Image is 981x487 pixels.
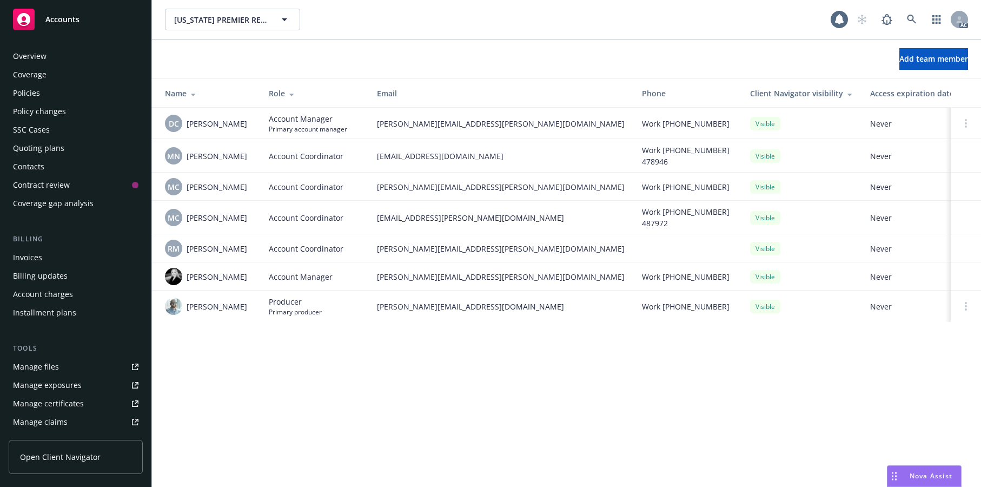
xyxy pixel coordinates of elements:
[750,88,853,99] div: Client Navigator visibility
[269,88,360,99] div: Role
[13,48,47,65] div: Overview
[377,271,625,282] span: [PERSON_NAME][EMAIL_ADDRESS][PERSON_NAME][DOMAIN_NAME]
[174,14,268,25] span: [US_STATE] PREMIER RESTORATION
[9,66,143,83] a: Coverage
[9,395,143,412] a: Manage certificates
[187,243,247,254] span: [PERSON_NAME]
[9,413,143,431] a: Manage claims
[13,413,68,431] div: Manage claims
[642,144,733,167] span: Work [PHONE_NUMBER] 478946
[926,9,947,30] a: Switch app
[269,271,333,282] span: Account Manager
[9,103,143,120] a: Policy changes
[870,271,972,282] span: Never
[377,118,625,129] span: [PERSON_NAME][EMAIL_ADDRESS][PERSON_NAME][DOMAIN_NAME]
[165,298,182,315] img: photo
[887,466,901,486] div: Drag to move
[750,270,780,284] div: Visible
[13,158,44,175] div: Contacts
[899,48,968,70] button: Add team member
[9,140,143,157] a: Quoting plans
[187,271,247,282] span: [PERSON_NAME]
[642,301,730,312] span: Work [PHONE_NUMBER]
[870,212,972,223] span: Never
[9,234,143,245] div: Billing
[269,181,343,193] span: Account Coordinator
[9,121,143,139] a: SSC Cases
[9,343,143,354] div: Tools
[168,181,180,193] span: MC
[901,9,923,30] a: Search
[269,124,347,134] span: Primary account manager
[9,84,143,102] a: Policies
[9,195,143,212] a: Coverage gap analysis
[187,150,247,162] span: [PERSON_NAME]
[750,242,780,255] div: Visible
[13,195,94,212] div: Coverage gap analysis
[750,211,780,225] div: Visible
[9,304,143,321] a: Installment plans
[165,88,251,99] div: Name
[269,212,343,223] span: Account Coordinator
[9,377,143,394] a: Manage exposures
[870,243,972,254] span: Never
[377,150,625,162] span: [EMAIL_ADDRESS][DOMAIN_NAME]
[45,15,79,24] span: Accounts
[13,249,42,266] div: Invoices
[187,118,247,129] span: [PERSON_NAME]
[167,150,180,162] span: MN
[269,243,343,254] span: Account Coordinator
[377,181,625,193] span: [PERSON_NAME][EMAIL_ADDRESS][PERSON_NAME][DOMAIN_NAME]
[377,212,625,223] span: [EMAIL_ADDRESS][PERSON_NAME][DOMAIN_NAME]
[870,150,972,162] span: Never
[13,103,66,120] div: Policy changes
[642,271,730,282] span: Work [PHONE_NUMBER]
[13,267,68,285] div: Billing updates
[870,88,972,99] div: Access expiration date
[642,88,733,99] div: Phone
[750,117,780,130] div: Visible
[870,118,972,129] span: Never
[642,118,730,129] span: Work [PHONE_NUMBER]
[9,176,143,194] a: Contract review
[750,149,780,163] div: Visible
[13,395,84,412] div: Manage certificates
[750,180,780,194] div: Visible
[13,66,47,83] div: Coverage
[187,301,247,312] span: [PERSON_NAME]
[887,465,962,487] button: Nova Assist
[169,118,179,129] span: DC
[851,9,873,30] a: Start snowing
[642,181,730,193] span: Work [PHONE_NUMBER]
[13,121,50,139] div: SSC Cases
[13,176,70,194] div: Contract review
[9,158,143,175] a: Contacts
[168,243,180,254] span: RM
[13,84,40,102] div: Policies
[9,358,143,376] a: Manage files
[910,471,952,481] span: Nova Assist
[269,113,347,124] span: Account Manager
[9,286,143,303] a: Account charges
[13,377,82,394] div: Manage exposures
[269,150,343,162] span: Account Coordinator
[269,296,322,307] span: Producer
[377,243,625,254] span: [PERSON_NAME][EMAIL_ADDRESS][PERSON_NAME][DOMAIN_NAME]
[187,181,247,193] span: [PERSON_NAME]
[269,307,322,317] span: Primary producer
[20,451,101,463] span: Open Client Navigator
[9,4,143,35] a: Accounts
[377,88,625,99] div: Email
[870,301,972,312] span: Never
[870,181,972,193] span: Never
[168,212,180,223] span: MC
[377,301,625,312] span: [PERSON_NAME][EMAIL_ADDRESS][DOMAIN_NAME]
[13,304,76,321] div: Installment plans
[187,212,247,223] span: [PERSON_NAME]
[165,268,182,285] img: photo
[876,9,898,30] a: Report a Bug
[13,140,64,157] div: Quoting plans
[165,9,300,30] button: [US_STATE] PREMIER RESTORATION
[9,48,143,65] a: Overview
